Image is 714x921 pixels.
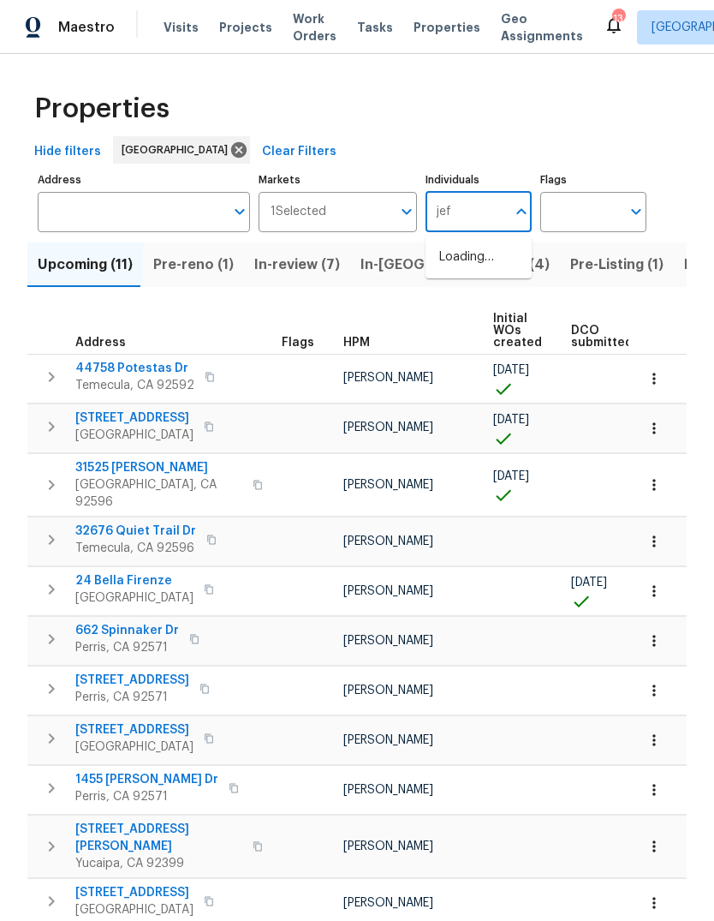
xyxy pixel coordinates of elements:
[570,253,663,277] span: Pre-Listing (1)
[75,540,196,557] span: Temecula, CA 92596
[75,855,242,872] span: Yucaipa, CA 92399
[75,589,193,607] span: [GEOGRAPHIC_DATA]
[75,523,196,540] span: 32676 Quiet Trail Dr
[357,21,393,33] span: Tasks
[75,476,242,511] span: [GEOGRAPHIC_DATA], CA 92596
[75,337,126,349] span: Address
[75,721,193,739] span: [STREET_ADDRESS]
[75,410,193,427] span: [STREET_ADDRESS]
[414,19,480,36] span: Properties
[343,585,433,597] span: [PERSON_NAME]
[343,635,433,647] span: [PERSON_NAME]
[75,572,193,589] span: 24 Bella Firenze
[612,10,624,27] div: 13
[75,377,194,394] span: Temecula, CA 92592
[259,175,418,185] label: Markets
[343,897,433,909] span: [PERSON_NAME]
[254,253,340,277] span: In-review (7)
[75,459,242,476] span: 31525 [PERSON_NAME]
[27,136,108,168] button: Hide filters
[75,884,193,901] span: [STREET_ADDRESS]
[75,672,189,689] span: [STREET_ADDRESS]
[75,689,189,706] span: Perris, CA 92571
[75,739,193,756] span: [GEOGRAPHIC_DATA]
[75,771,218,788] span: 1455 [PERSON_NAME] Dr
[153,253,234,277] span: Pre-reno (1)
[38,253,133,277] span: Upcoming (11)
[624,200,648,224] button: Open
[262,141,336,163] span: Clear Filters
[113,136,250,164] div: [GEOGRAPHIC_DATA]
[571,325,633,349] span: DCO submitted
[164,19,199,36] span: Visits
[38,175,250,185] label: Address
[571,577,607,589] span: [DATE]
[343,734,433,746] span: [PERSON_NAME]
[75,639,179,656] span: Perris, CA 92571
[343,840,433,852] span: [PERSON_NAME]
[540,175,646,185] label: Flags
[75,788,218,805] span: Perris, CA 92571
[343,422,433,434] span: [PERSON_NAME]
[219,19,272,36] span: Projects
[493,414,529,426] span: [DATE]
[34,141,101,163] span: Hide filters
[501,10,583,45] span: Geo Assignments
[228,200,252,224] button: Open
[34,100,170,117] span: Properties
[509,200,533,224] button: Close
[75,427,193,444] span: [GEOGRAPHIC_DATA]
[58,19,115,36] span: Maestro
[425,175,532,185] label: Individuals
[493,313,542,349] span: Initial WOs created
[122,141,235,158] span: [GEOGRAPHIC_DATA]
[343,372,433,384] span: [PERSON_NAME]
[360,253,550,277] span: In-[GEOGRAPHIC_DATA] (4)
[493,364,529,376] span: [DATE]
[343,337,370,349] span: HPM
[425,192,506,232] input: Search ...
[343,685,433,697] span: [PERSON_NAME]
[343,535,433,547] span: [PERSON_NAME]
[75,901,193,918] span: [GEOGRAPHIC_DATA]
[255,136,343,168] button: Clear Filters
[293,10,336,45] span: Work Orders
[493,470,529,482] span: [DATE]
[425,236,532,278] div: Loading…
[343,479,433,491] span: [PERSON_NAME]
[271,205,326,219] span: 1 Selected
[395,200,419,224] button: Open
[282,337,314,349] span: Flags
[75,821,242,855] span: [STREET_ADDRESS][PERSON_NAME]
[75,622,179,639] span: 662 Spinnaker Dr
[343,784,433,796] span: [PERSON_NAME]
[75,360,194,377] span: 44758 Potestas Dr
